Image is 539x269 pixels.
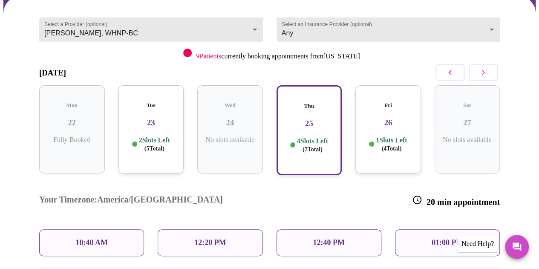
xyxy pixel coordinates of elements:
[284,103,334,110] h5: Thu
[376,136,407,153] p: 1 Slots Left
[277,17,500,41] div: Any
[313,238,344,247] p: 12:40 PM
[125,102,177,109] h5: Tue
[204,118,256,127] h3: 24
[284,119,334,128] h3: 25
[297,137,328,153] p: 4 Slots Left
[441,136,493,144] p: No slots available
[362,102,414,109] h5: Fri
[46,118,98,127] h3: 22
[204,136,256,144] p: No slots available
[139,136,170,153] p: 2 Slots Left
[196,52,360,60] p: currently booking appointments from [US_STATE]
[196,52,221,60] span: 9 Patients
[441,102,493,109] h5: Sat
[39,68,66,78] h3: [DATE]
[144,145,164,152] span: ( 5 Total)
[39,195,223,207] h3: Your Timezone: America/[GEOGRAPHIC_DATA]
[194,238,226,247] p: 12:20 PM
[303,146,323,153] span: ( 7 Total)
[75,238,108,247] p: 10:40 AM
[441,118,493,127] h3: 27
[362,118,414,127] h3: 26
[204,102,256,109] h5: Wed
[412,195,500,207] h3: 20 min appointment
[457,236,498,252] div: Need Help?
[381,145,401,152] span: ( 4 Total)
[39,17,263,41] div: [PERSON_NAME], WHNP-BC
[46,136,98,144] p: Fully Booked
[125,118,177,127] h3: 23
[505,235,529,259] button: Messages
[432,238,463,247] p: 01:00 PM
[46,102,98,109] h5: Mon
